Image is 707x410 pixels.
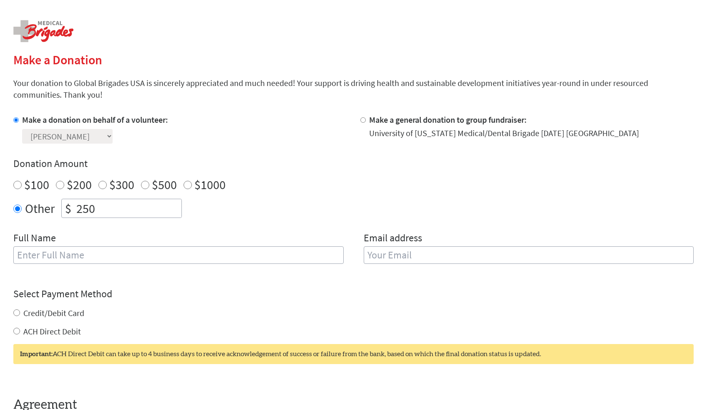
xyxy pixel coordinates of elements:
div: ACH Direct Debit can take up to 4 business days to receive acknowledgement of success or failure ... [13,344,694,364]
h2: Make a Donation [13,52,694,67]
label: Other [25,199,55,218]
label: Credit/Debit Card [23,308,84,318]
label: $1000 [194,177,226,192]
label: Email address [364,231,422,246]
input: Enter Amount [75,199,181,218]
input: Enter Full Name [13,246,344,264]
input: Your Email [364,246,694,264]
p: Your donation to Global Brigades USA is sincerely appreciated and much needed! Your support is dr... [13,77,694,101]
label: $500 [152,177,177,192]
div: University of [US_STATE] Medical/Dental Brigade [DATE] [GEOGRAPHIC_DATA] [369,127,639,139]
label: ACH Direct Debit [23,326,81,337]
label: Make a general donation to group fundraiser: [369,114,527,125]
h4: Donation Amount [13,157,694,170]
label: $100 [24,177,49,192]
h4: Select Payment Method [13,287,694,301]
label: Full Name [13,231,56,246]
img: logo-medical.png [13,20,73,42]
div: $ [62,199,75,218]
label: $300 [109,177,134,192]
strong: Important: [20,351,53,357]
label: $200 [67,177,92,192]
label: Make a donation on behalf of a volunteer: [22,114,168,125]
